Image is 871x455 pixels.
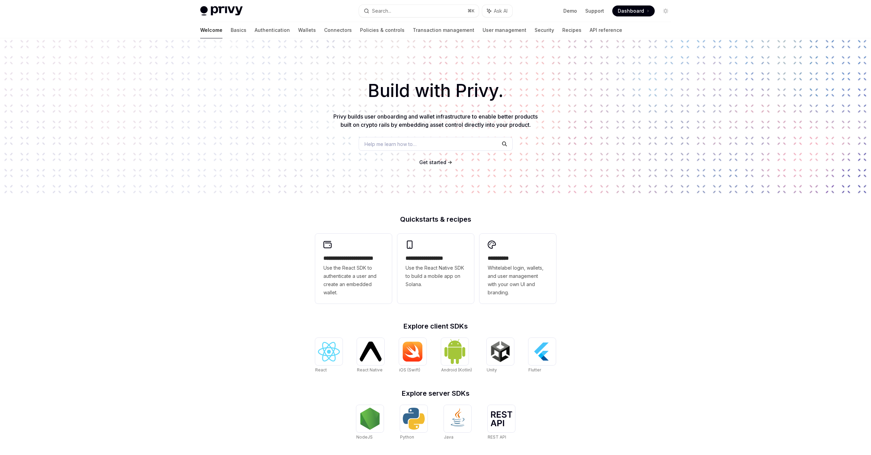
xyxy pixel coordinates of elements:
[444,434,453,440] span: Java
[413,22,474,38] a: Transaction management
[487,338,514,373] a: UnityUnity
[494,8,508,14] span: Ask AI
[255,22,290,38] a: Authentication
[357,367,383,372] span: React Native
[488,434,506,440] span: REST API
[357,338,384,373] a: React NativeReact Native
[360,22,405,38] a: Policies & controls
[447,408,469,430] img: Java
[315,338,343,373] a: ReactReact
[660,5,671,16] button: Toggle dark mode
[528,367,541,372] span: Flutter
[359,5,479,17] button: Search...⌘K
[333,113,538,128] span: Privy builds user onboarding and wallet infrastructure to enable better products built on crypto ...
[399,338,426,373] a: iOS (Swift)iOS (Swift)
[444,405,471,441] a: JavaJava
[489,341,511,362] img: Unity
[315,390,556,397] h2: Explore server SDKs
[483,22,526,38] a: User management
[324,22,352,38] a: Connectors
[400,405,427,441] a: PythonPython
[231,22,246,38] a: Basics
[403,408,425,430] img: Python
[359,408,381,430] img: NodeJS
[487,367,497,372] span: Unity
[323,264,384,297] span: Use the React SDK to authenticate a user and create an embedded wallet.
[419,159,446,166] a: Get started
[397,234,474,304] a: **** **** **** ***Use the React Native SDK to build a mobile app on Solana.
[528,338,556,373] a: FlutterFlutter
[488,405,515,441] a: REST APIREST API
[590,22,622,38] a: API reference
[315,367,327,372] span: React
[490,411,512,426] img: REST API
[479,234,556,304] a: **** *****Whitelabel login, wallets, and user management with your own UI and branding.
[402,341,424,362] img: iOS (Swift)
[441,338,472,373] a: Android (Kotlin)Android (Kotlin)
[419,159,446,165] span: Get started
[612,5,655,16] a: Dashboard
[399,367,420,372] span: iOS (Swift)
[562,22,581,38] a: Recipes
[563,8,577,14] a: Demo
[315,216,556,223] h2: Quickstarts & recipes
[356,405,384,441] a: NodeJSNodeJS
[441,367,472,372] span: Android (Kotlin)
[400,434,414,440] span: Python
[298,22,316,38] a: Wallets
[360,342,382,361] img: React Native
[618,8,644,14] span: Dashboard
[11,77,860,104] h1: Build with Privy.
[200,6,243,16] img: light logo
[200,22,222,38] a: Welcome
[467,8,475,14] span: ⌘ K
[585,8,604,14] a: Support
[406,264,466,288] span: Use the React Native SDK to build a mobile app on Solana.
[444,339,466,364] img: Android (Kotlin)
[531,341,553,362] img: Flutter
[482,5,512,17] button: Ask AI
[488,264,548,297] span: Whitelabel login, wallets, and user management with your own UI and branding.
[372,7,391,15] div: Search...
[318,342,340,361] img: React
[535,22,554,38] a: Security
[364,140,417,148] span: Help me learn how to…
[315,323,556,330] h2: Explore client SDKs
[356,434,373,440] span: NodeJS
